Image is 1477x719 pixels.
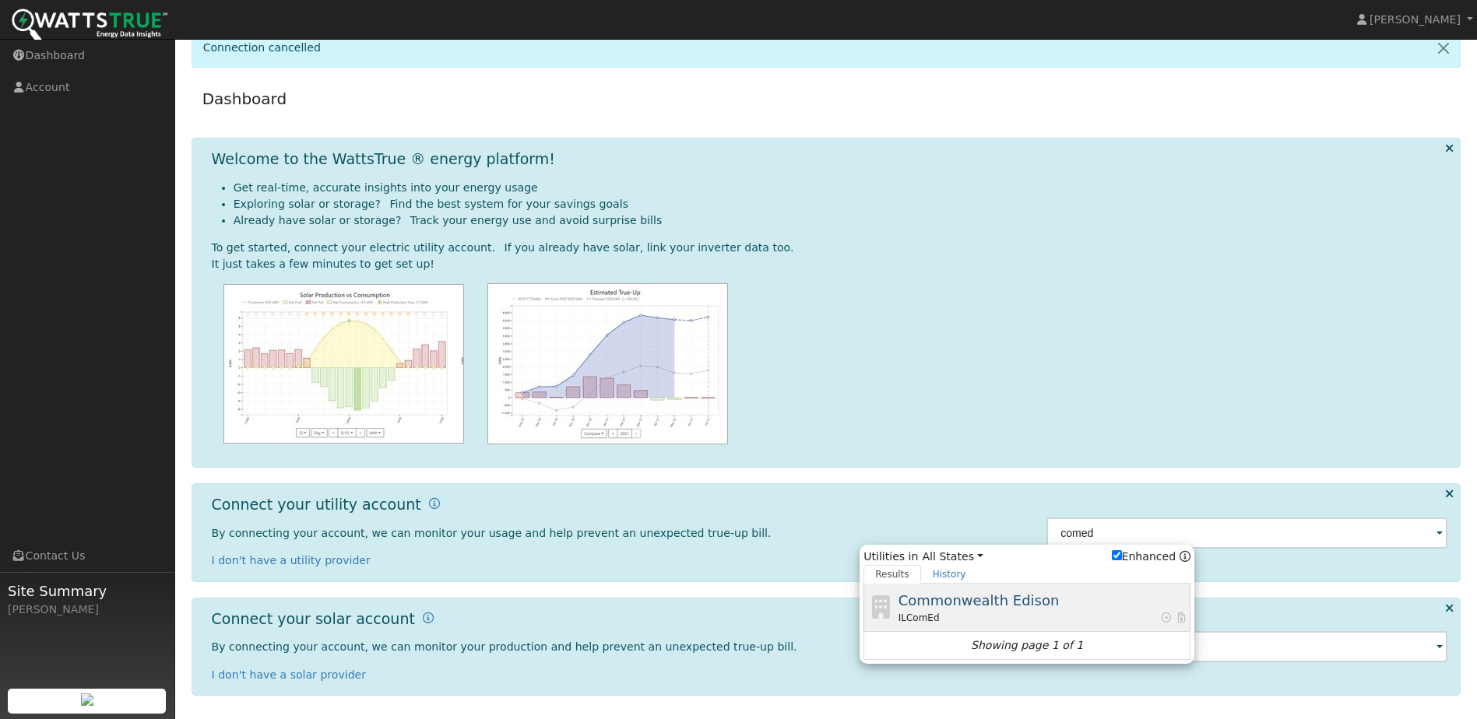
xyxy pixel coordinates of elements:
[899,611,906,625] span: IL
[863,549,1190,565] span: Utilities in
[212,240,1448,256] div: To get started, connect your electric utility account. If you already have solar, link your inver...
[922,549,983,565] a: All States
[899,592,1060,609] span: Commonwealth Edison
[1427,29,1460,67] a: Close
[921,565,978,584] a: History
[212,150,555,168] h1: Welcome to the WattsTrue ® energy platform!
[81,693,93,706] img: retrieve
[906,611,940,625] span: ComEd
[212,496,421,514] h1: Connect your utility account
[8,580,167,602] span: Site Summary
[234,180,1448,196] li: Get real-time, accurate insights into your energy usage
[1046,631,1447,662] input: Select an Inverter
[212,554,371,566] a: I don't have a utility provider
[1180,550,1190,563] a: Enhanced Providers
[234,212,1448,229] li: Already have solar or storage? Track your energy use and avoid surprise bills
[212,527,772,539] span: By connecting your account, we can monitor your usage and help prevent an unexpected true-up bill.
[192,28,1461,68] div: Connection cancelled
[1046,517,1447,549] input: Select a Utility
[863,565,921,584] a: Results
[12,9,167,44] img: WattsTrue
[1112,549,1191,565] span: Show enhanced providers
[212,668,367,681] a: I don't have a solar provider
[971,637,1083,654] i: Showing page 1 of 1
[1176,611,1187,625] span: Has bill PDF's
[234,196,1448,212] li: Exploring solar or storage? Find the best system for your savings goals
[212,256,1448,272] div: It just takes a few minutes to get set up!
[212,610,415,628] h1: Connect your solar account
[1112,550,1122,560] input: Enhanced
[1370,13,1461,26] span: [PERSON_NAME]
[202,89,287,108] a: Dashboard
[1112,549,1176,565] label: Enhanced
[1160,611,1172,625] span: Enhanced Provider
[212,640,797,653] span: By connecting your account, we can monitor your production and help prevent an unexpected true-up...
[8,602,167,618] div: [PERSON_NAME]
